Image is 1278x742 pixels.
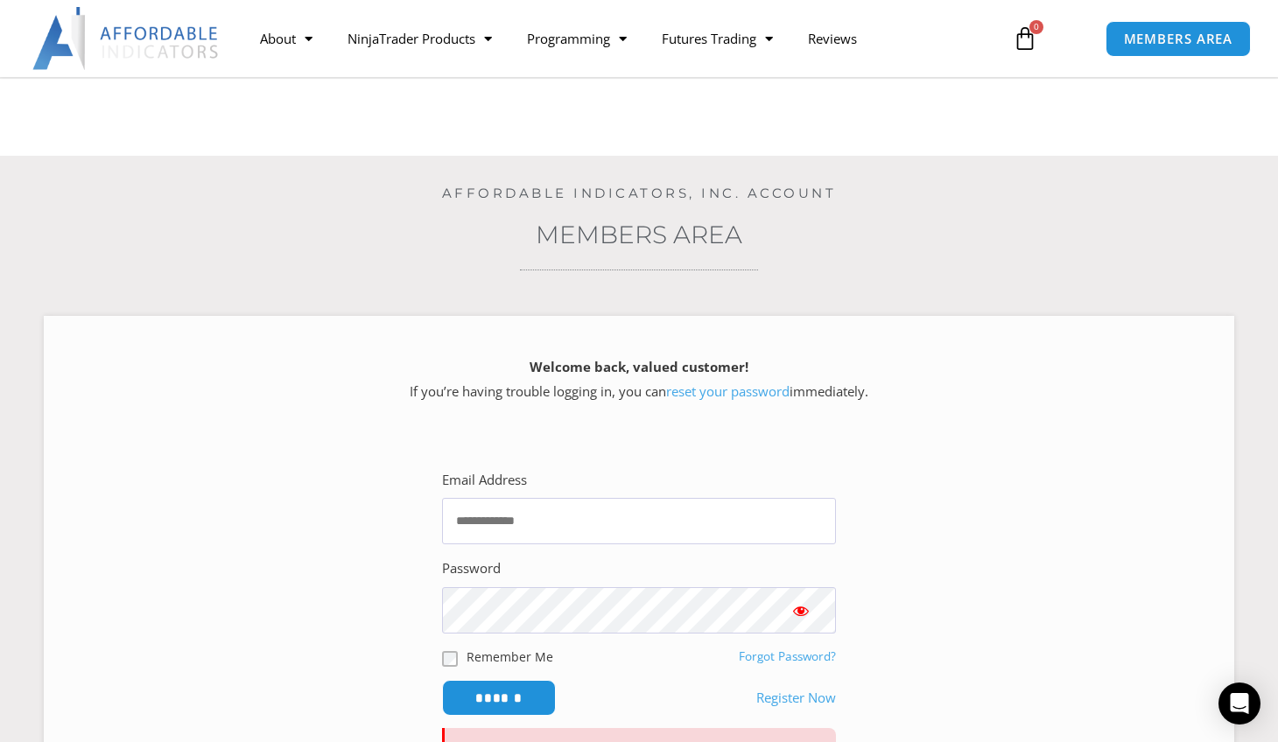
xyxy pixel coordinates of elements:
[666,382,790,400] a: reset your password
[467,647,553,666] label: Remember Me
[242,18,330,59] a: About
[790,18,874,59] a: Reviews
[739,648,836,664] a: Forgot Password?
[536,220,742,249] a: Members Area
[1106,21,1252,57] a: MEMBERS AREA
[530,358,748,375] strong: Welcome back, valued customer!
[442,556,501,581] label: Password
[987,13,1064,64] a: 0
[1124,32,1233,45] span: MEMBERS AREA
[32,7,221,70] img: LogoAI | Affordable Indicators – NinjaTrader
[1218,682,1260,724] div: Open Intercom Messenger
[442,468,527,493] label: Email Address
[766,587,836,633] button: Show password
[1029,20,1043,34] span: 0
[242,18,997,59] nav: Menu
[330,18,509,59] a: NinjaTrader Products
[509,18,644,59] a: Programming
[442,185,837,201] a: Affordable Indicators, Inc. Account
[644,18,790,59] a: Futures Trading
[756,686,836,710] a: Register Now
[74,355,1204,404] p: If you’re having trouble logging in, you can immediately.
